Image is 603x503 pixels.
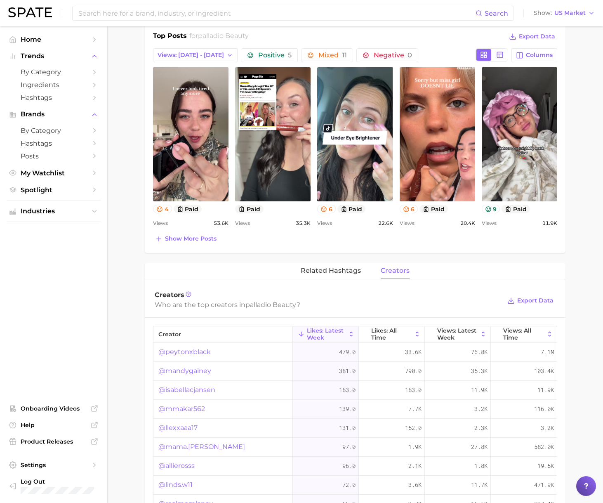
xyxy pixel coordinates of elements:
[541,347,554,357] span: 7.1m
[165,235,217,242] span: Show more posts
[374,52,412,59] span: Negative
[7,91,101,104] a: Hashtags
[408,461,422,471] span: 2.1k
[288,51,292,59] span: 5
[7,184,101,196] a: Spotlight
[485,9,508,17] span: Search
[7,33,101,46] a: Home
[408,480,422,490] span: 3.6k
[407,51,412,59] span: 0
[153,218,168,228] span: Views
[158,404,205,414] a: @mmakar562
[153,31,187,43] h1: Top Posts
[174,205,202,213] button: paid
[21,438,87,445] span: Product Releases
[235,205,264,213] button: paid
[21,52,87,60] span: Trends
[153,48,238,62] button: Views: [DATE] - [DATE]
[405,366,422,376] span: 790.0
[21,208,87,215] span: Industries
[21,94,87,102] span: Hashtags
[471,385,488,395] span: 11.9k
[7,124,101,137] a: by Category
[296,218,311,228] span: 35.3k
[214,218,228,228] span: 53.6k
[437,327,478,340] span: Views: Latest Week
[158,347,211,357] a: @peytonxblack
[405,347,422,357] span: 33.6k
[21,35,87,43] span: Home
[7,459,101,471] a: Settings
[189,31,249,43] h2: for
[158,331,181,338] span: creator
[7,435,101,448] a: Product Releases
[471,347,488,357] span: 76.8k
[502,205,530,213] button: paid
[378,218,393,228] span: 22.6k
[471,480,488,490] span: 11.7k
[78,6,476,20] input: Search here for a brand, industry, or ingredient
[381,267,410,274] span: creators
[408,442,422,452] span: 1.9k
[21,152,87,160] span: Posts
[342,51,347,59] span: 11
[7,167,101,179] a: My Watchlist
[8,7,52,17] img: SPATE
[293,326,359,342] button: Likes: Latest Week
[7,50,101,62] button: Trends
[155,299,501,310] div: Who are the top creators in ?
[339,423,356,433] span: 131.0
[526,52,553,59] span: Columns
[318,52,347,59] span: Mixed
[158,442,245,452] a: @mama.[PERSON_NAME]
[408,404,422,414] span: 7.7k
[400,205,418,213] button: 6
[317,218,332,228] span: Views
[511,48,557,62] button: Columns
[7,419,101,431] a: Help
[245,301,297,309] span: palladio beauty
[371,327,412,340] span: Likes: All Time
[534,442,554,452] span: 582.0k
[342,480,356,490] span: 72.0
[21,478,96,485] span: Log Out
[198,32,249,40] span: palladio beauty
[158,423,198,433] a: @llexxaaa17
[482,218,497,228] span: Views
[541,423,554,433] span: 3.2k
[339,385,356,395] span: 183.0
[554,11,586,15] span: US Market
[405,385,422,395] span: 183.0
[235,218,250,228] span: Views
[519,33,555,40] span: Export Data
[471,366,488,376] span: 35.3k
[337,205,366,213] button: paid
[460,218,475,228] span: 20.4k
[7,137,101,150] a: Hashtags
[425,326,491,342] button: Views: Latest Week
[7,150,101,163] a: Posts
[21,139,87,147] span: Hashtags
[534,404,554,414] span: 116.0k
[317,205,336,213] button: 6
[7,108,101,120] button: Brands
[21,421,87,429] span: Help
[503,327,544,340] span: Views: All Time
[258,52,292,59] span: Positive
[537,461,554,471] span: 19.5k
[7,78,101,91] a: Ingredients
[400,218,415,228] span: Views
[21,461,87,469] span: Settings
[339,404,356,414] span: 139.0
[517,297,554,304] span: Export Data
[158,52,224,59] span: Views: [DATE] - [DATE]
[342,461,356,471] span: 96.0
[158,461,195,471] a: @allierosss
[7,205,101,217] button: Industries
[342,442,356,452] span: 97.0
[21,169,87,177] span: My Watchlist
[153,205,172,213] button: 4
[482,205,500,213] button: 9
[153,233,219,245] button: Show more posts
[158,385,215,395] a: @isabellacjansen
